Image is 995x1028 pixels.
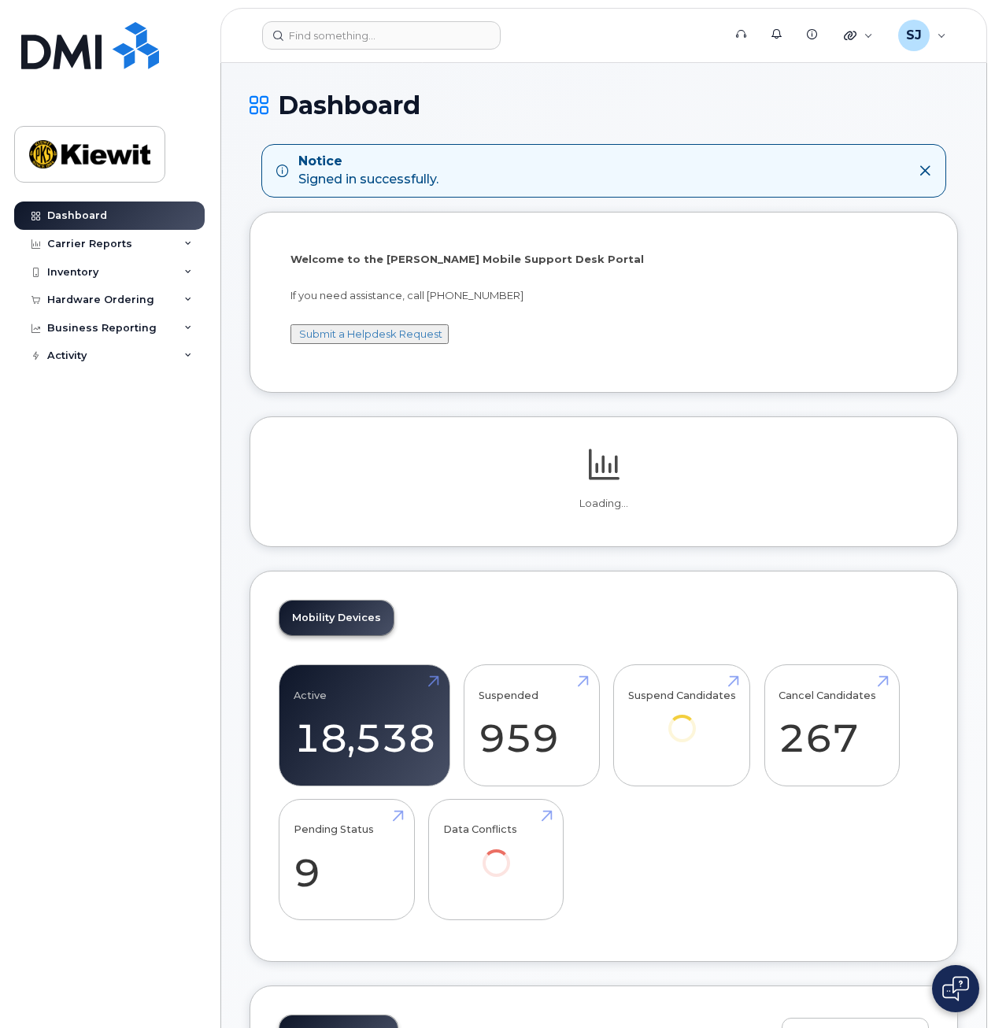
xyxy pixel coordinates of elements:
a: Suspended 959 [479,674,585,778]
a: Cancel Candidates 267 [779,674,885,778]
p: Loading... [279,497,929,511]
h1: Dashboard [250,91,958,119]
p: If you need assistance, call [PHONE_NUMBER] [290,288,917,303]
a: Submit a Helpdesk Request [299,327,442,340]
p: Welcome to the [PERSON_NAME] Mobile Support Desk Portal [290,252,917,267]
div: Signed in successfully. [298,153,438,189]
a: Suspend Candidates [628,674,736,764]
a: Mobility Devices [279,601,394,635]
img: Open chat [942,976,969,1001]
a: Pending Status 9 [294,808,400,912]
a: Active 18,538 [294,674,435,778]
strong: Notice [298,153,438,171]
a: Data Conflicts [443,808,549,898]
button: Submit a Helpdesk Request [290,324,449,344]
